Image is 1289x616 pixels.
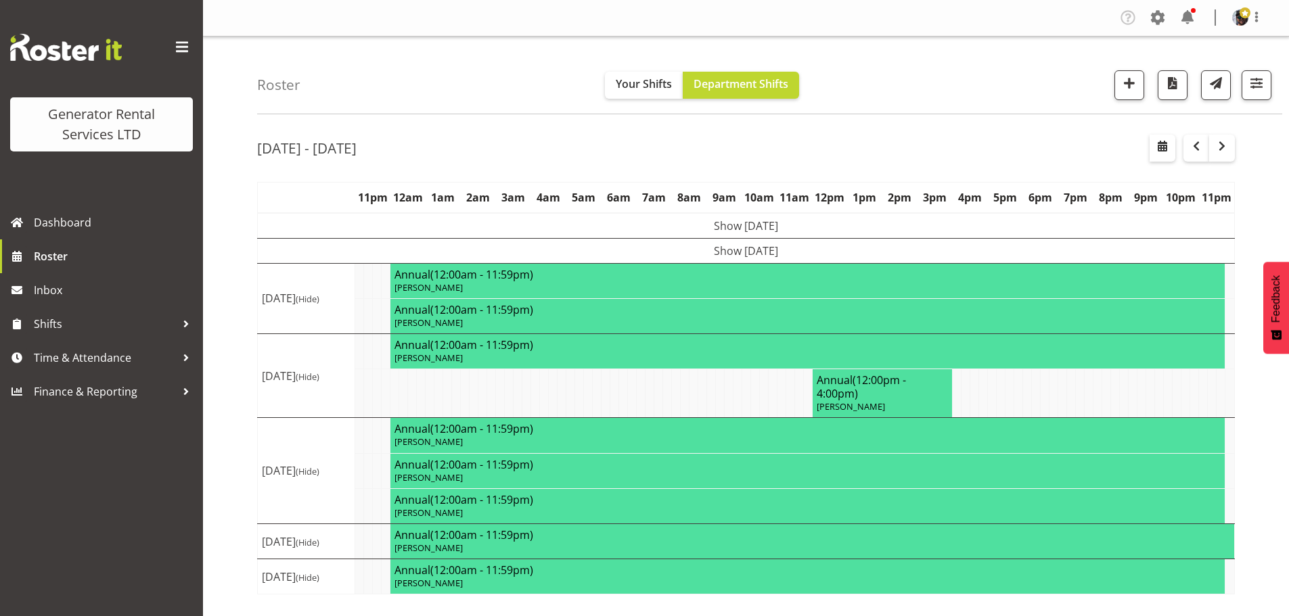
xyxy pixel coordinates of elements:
[296,293,319,305] span: (Hide)
[1093,182,1129,213] th: 8pm
[430,563,533,577] span: (12:00am - 11:59pm)
[1201,70,1231,100] button: Send a list of all shifts for the selected filtered period to all rostered employees.
[394,563,1221,577] h4: Annual
[394,493,1221,506] h4: Annual
[616,76,672,91] span: Your Shifts
[694,76,788,91] span: Department Shifts
[258,418,355,524] td: [DATE]
[847,182,882,213] th: 1pm
[1232,9,1248,26] img: zak-c4-tapling8d06a56ee3cf7edc30ba33f1efe9ca8c.png
[812,182,847,213] th: 12pm
[34,280,196,300] span: Inbox
[953,182,988,213] th: 4pm
[1242,70,1271,100] button: Filter Shifts
[1023,182,1058,213] th: 6pm
[10,34,122,61] img: Rosterit website logo
[426,182,461,213] th: 1am
[394,435,463,448] span: [PERSON_NAME]
[430,457,533,472] span: (12:00am - 11:59pm)
[566,182,602,213] th: 5am
[988,182,1023,213] th: 5pm
[296,571,319,584] span: (Hide)
[496,182,531,213] th: 3am
[918,182,953,213] th: 3pm
[1150,135,1175,162] button: Select a specific date within the roster.
[430,267,533,282] span: (12:00am - 11:59pm)
[1129,182,1164,213] th: 9pm
[394,338,1221,352] h4: Annual
[683,72,799,99] button: Department Shifts
[394,542,463,554] span: [PERSON_NAME]
[706,182,742,213] th: 9am
[1270,275,1282,323] span: Feedback
[258,263,355,333] td: [DATE]
[394,528,1230,542] h4: Annual
[430,337,533,352] span: (12:00am - 11:59pm)
[605,72,683,99] button: Your Shifts
[296,536,319,548] span: (Hide)
[24,104,179,145] div: Generator Rental Services LTD
[394,422,1221,435] h4: Annual
[1163,182,1198,213] th: 10pm
[1114,70,1144,100] button: Add a new shift
[430,421,533,436] span: (12:00am - 11:59pm)
[258,334,355,418] td: [DATE]
[430,527,533,542] span: (12:00am - 11:59pm)
[394,471,463,483] span: [PERSON_NAME]
[257,139,357,157] h2: [DATE] - [DATE]
[882,182,918,213] th: 2pm
[1263,262,1289,354] button: Feedback - Show survey
[296,371,319,383] span: (Hide)
[390,182,426,213] th: 12am
[1198,182,1234,213] th: 11pm
[34,348,176,368] span: Time & Attendance
[394,458,1221,471] h4: Annual
[258,238,1235,263] td: Show [DATE]
[394,352,463,364] span: [PERSON_NAME]
[394,303,1221,316] h4: Annual
[258,213,1235,239] td: Show [DATE]
[258,523,355,559] td: [DATE]
[296,465,319,477] span: (Hide)
[430,302,533,317] span: (12:00am - 11:59pm)
[430,492,533,507] span: (12:00am - 11:59pm)
[355,182,390,213] th: 11pm
[461,182,496,213] th: 2am
[258,559,355,594] td: [DATE]
[394,281,463,293] span: [PERSON_NAME]
[394,268,1221,281] h4: Annual
[1158,70,1188,100] button: Download a PDF of the roster according to the set date range.
[601,182,636,213] th: 6am
[817,400,885,412] span: [PERSON_NAME]
[742,182,777,213] th: 10am
[34,246,196,266] span: Roster
[394,577,463,589] span: [PERSON_NAME]
[34,381,176,402] span: Finance & Reporting
[394,316,463,329] span: [PERSON_NAME]
[817,373,949,400] h4: Annual
[1058,182,1093,213] th: 7pm
[34,314,176,334] span: Shifts
[817,373,906,401] span: (12:00pm - 4:00pm)
[636,182,671,213] th: 7am
[531,182,566,213] th: 4am
[671,182,706,213] th: 8am
[34,212,196,233] span: Dashboard
[777,182,812,213] th: 11am
[257,77,300,93] h4: Roster
[394,506,463,519] span: [PERSON_NAME]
